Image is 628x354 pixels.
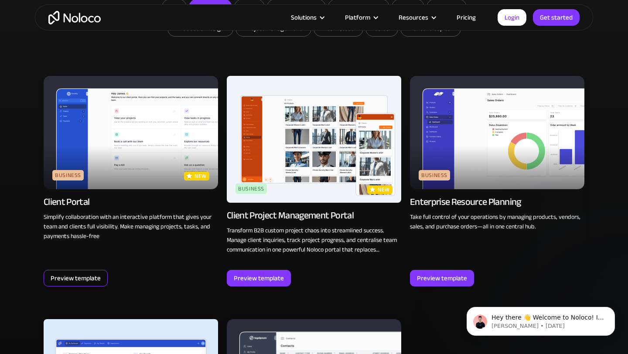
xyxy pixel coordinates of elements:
div: Resources [388,12,446,23]
div: Business [52,170,84,180]
div: Enterprise Resource Planning [410,196,521,208]
div: Client Project Management Portal [227,209,354,221]
iframe: Intercom notifications message [454,289,628,350]
a: home [48,11,101,24]
a: BusinessnewClient PortalSimplify collaboration with an interactive platform that gives your team ... [44,76,218,286]
p: new [195,172,207,180]
p: Simplify collaboration with an interactive platform that gives your team and clients full visibil... [44,212,218,241]
div: Preview template [234,272,284,284]
div: Resources [399,12,428,23]
div: Preview template [51,272,101,284]
a: BusinessEnterprise Resource PlanningTake full control of your operations by managing products, ve... [410,76,584,286]
div: Business [235,184,267,194]
div: Preview template [417,272,467,284]
a: Get started [533,9,580,26]
div: Platform [334,12,388,23]
div: Solutions [280,12,334,23]
div: Platform [345,12,370,23]
a: Pricing [446,12,487,23]
p: new [378,185,390,194]
p: Transform B2B custom project chaos into streamlined success. Manage client inquiries, track proje... [227,226,401,255]
div: Business [419,170,450,180]
a: BusinessnewClient Project Management PortalTransform B2B custom project chaos into streamlined su... [227,76,401,286]
a: Login [498,9,526,26]
p: Take full control of your operations by managing products, vendors, sales, and purchase orders—al... [410,212,584,231]
div: Client Portal [44,196,89,208]
div: Solutions [291,12,317,23]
